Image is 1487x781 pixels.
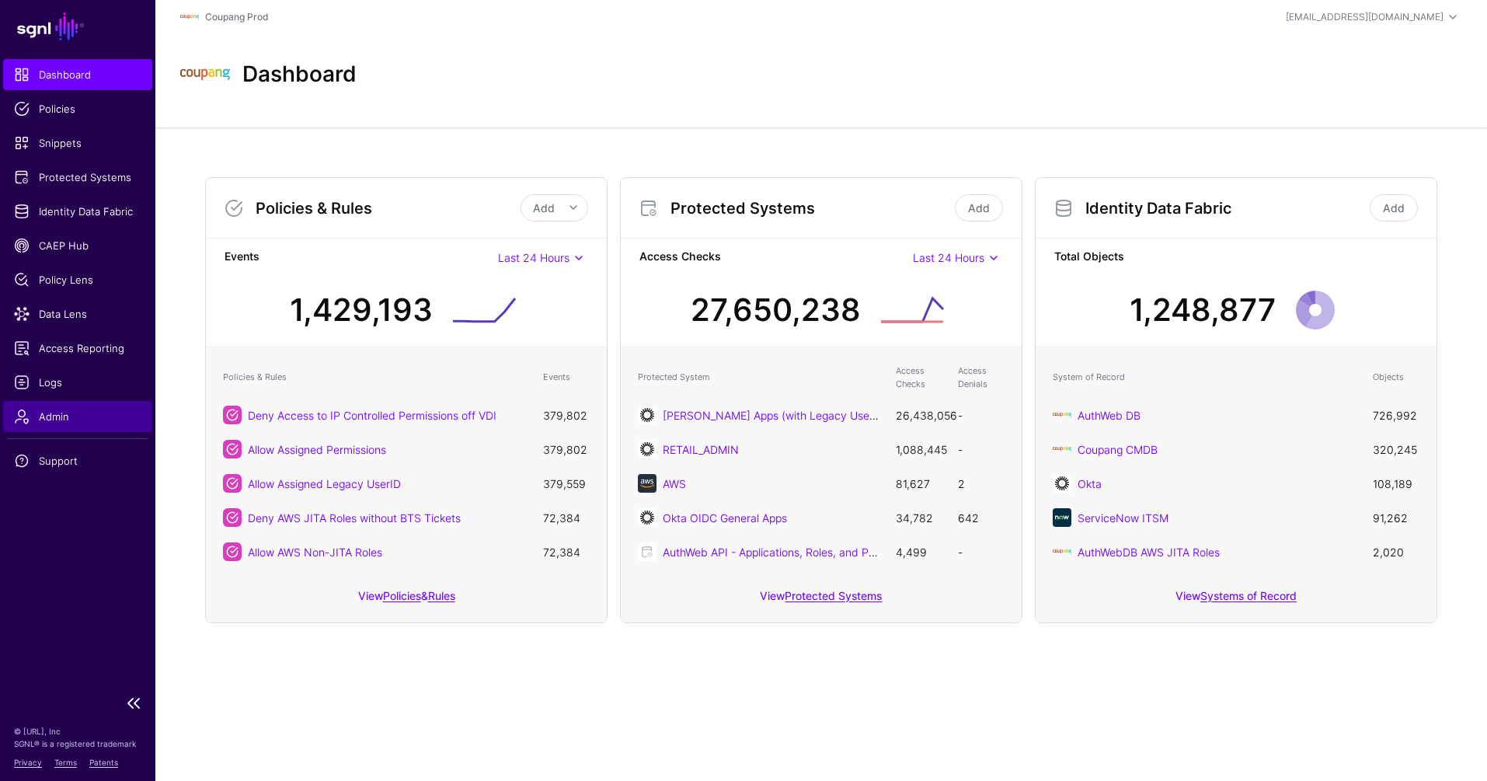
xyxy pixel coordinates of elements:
[535,357,597,398] th: Events
[3,264,152,295] a: Policy Lens
[14,169,141,185] span: Protected Systems
[14,135,141,151] span: Snippets
[89,758,118,767] a: Patents
[888,500,950,535] td: 34,782
[3,196,152,227] a: Identity Data Fabric
[1085,199,1367,218] h3: Identity Data Fabric
[14,725,141,737] p: © [URL], Inc
[498,251,569,264] span: Last 24 Hours
[621,578,1022,622] div: View
[1370,194,1418,221] a: Add
[535,535,597,569] td: 72,384
[1036,578,1437,622] div: View
[663,409,888,422] a: [PERSON_NAME] Apps (with Legacy UserID)
[180,8,199,26] img: svg+xml;base64,PHN2ZyBpZD0iTG9nbyIgeG1sbnM9Imh0dHA6Ly93d3cudzMub3JnLzIwMDAvc3ZnIiB3aWR0aD0iMTIxLj...
[663,511,787,525] a: Okta OIDC General Apps
[888,398,950,432] td: 26,438,056
[14,67,141,82] span: Dashboard
[913,251,984,264] span: Last 24 Hours
[888,357,950,398] th: Access Checks
[14,758,42,767] a: Privacy
[1286,10,1443,24] div: [EMAIL_ADDRESS][DOMAIN_NAME]
[14,375,141,390] span: Logs
[691,287,861,333] div: 27,650,238
[206,578,607,622] div: View &
[670,199,952,218] h3: Protected Systems
[248,443,386,456] a: Allow Assigned Permissions
[428,589,455,602] a: Rules
[663,546,921,559] a: AuthWeb API - Applications, Roles, and Permissions
[1078,511,1168,525] a: ServiceNow ITSM
[630,357,888,398] th: Protected System
[242,61,357,88] h2: Dashboard
[950,432,1012,466] td: -
[3,230,152,261] a: CAEP Hub
[180,50,230,99] img: svg+xml;base64,PHN2ZyBpZD0iTG9nbyIgeG1sbnM9Imh0dHA6Ly93d3cudzMub3JnLzIwMDAvc3ZnIiB3aWR0aD0iMTIxLj...
[638,474,656,493] img: svg+xml;base64,PHN2ZyB3aWR0aD0iNjQiIGhlaWdodD0iNjQiIHZpZXdCb3g9IjAgMCA2NCA2NCIgZmlsbD0ibm9uZSIgeG...
[248,477,401,490] a: Allow Assigned Legacy UserID
[638,406,656,424] img: svg+xml;base64,PHN2ZyB3aWR0aD0iNjQiIGhlaWdodD0iNjQiIHZpZXdCb3g9IjAgMCA2NCA2NCIgZmlsbD0ibm9uZSIgeG...
[3,127,152,159] a: Snippets
[663,443,739,456] a: RETAIL_ADMIN
[638,440,656,458] img: svg+xml;base64,PHN2ZyB3aWR0aD0iNjQiIGhlaWdodD0iNjQiIHZpZXdCb3g9IjAgMCA2NCA2NCIgZmlsbD0ibm9uZSIgeG...
[14,272,141,288] span: Policy Lens
[215,357,535,398] th: Policies & Rules
[888,535,950,569] td: 4,499
[14,101,141,117] span: Policies
[950,398,1012,432] td: -
[1078,443,1158,456] a: Coupang CMDB
[955,194,1003,221] a: Add
[535,398,597,432] td: 379,802
[533,201,555,214] span: Add
[1365,357,1427,398] th: Objects
[3,59,152,90] a: Dashboard
[950,466,1012,500] td: 2
[785,589,882,602] a: Protected Systems
[950,500,1012,535] td: 642
[1365,500,1427,535] td: 91,262
[14,453,141,469] span: Support
[1078,546,1220,559] a: AuthWebDB AWS JITA Roles
[205,11,268,23] a: Coupang Prod
[1054,248,1418,267] strong: Total Objects
[1365,398,1427,432] td: 726,992
[1130,287,1276,333] div: 1,248,877
[888,466,950,500] td: 81,627
[535,500,597,535] td: 72,384
[3,162,152,193] a: Protected Systems
[290,287,433,333] div: 1,429,193
[1053,406,1071,424] img: svg+xml;base64,PHN2ZyBpZD0iTG9nbyIgeG1sbnM9Imh0dHA6Ly93d3cudzMub3JnLzIwMDAvc3ZnIiB3aWR0aD0iMTIxLj...
[383,589,421,602] a: Policies
[1365,432,1427,466] td: 320,245
[14,238,141,253] span: CAEP Hub
[14,409,141,424] span: Admin
[248,511,461,525] a: Deny AWS JITA Roles without BTS Tickets
[1078,477,1102,490] a: Okta
[638,508,656,527] img: svg+xml;base64,PHN2ZyB3aWR0aD0iNjQiIGhlaWdodD0iNjQiIHZpZXdCb3g9IjAgMCA2NCA2NCIgZmlsbD0ibm9uZSIgeG...
[14,340,141,356] span: Access Reporting
[3,401,152,432] a: Admin
[3,333,152,364] a: Access Reporting
[14,204,141,219] span: Identity Data Fabric
[9,9,146,44] a: SGNL
[14,737,141,750] p: SGNL® is a registered trademark
[1053,440,1071,458] img: svg+xml;base64,PHN2ZyBpZD0iTG9nbyIgeG1sbnM9Imh0dHA6Ly93d3cudzMub3JnLzIwMDAvc3ZnIiB3aWR0aD0iMTIxLj...
[14,306,141,322] span: Data Lens
[54,758,77,767] a: Terms
[535,466,597,500] td: 379,559
[535,432,597,466] td: 379,802
[256,199,521,218] h3: Policies & Rules
[1365,466,1427,500] td: 108,189
[1053,508,1071,527] img: svg+xml;base64,PHN2ZyB3aWR0aD0iNjQiIGhlaWdodD0iNjQiIHZpZXdCb3g9IjAgMCA2NCA2NCIgZmlsbD0ibm9uZSIgeG...
[248,546,382,559] a: Allow AWS Non-JITA Roles
[3,367,152,398] a: Logs
[248,409,496,422] a: Deny Access to IP Controlled Permissions off VDI
[1200,589,1297,602] a: Systems of Record
[3,298,152,329] a: Data Lens
[3,93,152,124] a: Policies
[950,535,1012,569] td: -
[225,248,498,267] strong: Events
[1078,409,1140,422] a: AuthWeb DB
[639,248,913,267] strong: Access Checks
[1045,357,1365,398] th: System of Record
